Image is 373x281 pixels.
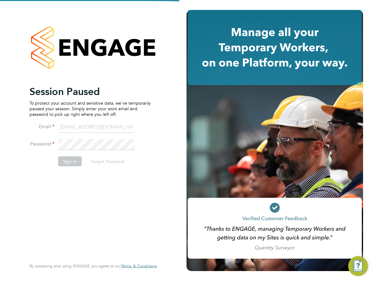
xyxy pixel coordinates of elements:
[58,122,135,133] input: Enter your work email...
[30,123,54,130] label: Email
[86,156,129,166] button: Forgot Password
[30,263,157,269] span: By accessing and using ENGAGE you agree to our
[58,156,82,166] button: Sign In
[348,256,368,276] button: Engage Resource Center
[30,100,151,117] p: To protect your account and sensitive data, we've temporarily paused your session. Simply enter y...
[121,264,157,269] a: Terms & Conditions
[30,141,54,147] label: Password
[121,263,157,269] span: Terms & Conditions
[30,85,151,97] h2: Session Paused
